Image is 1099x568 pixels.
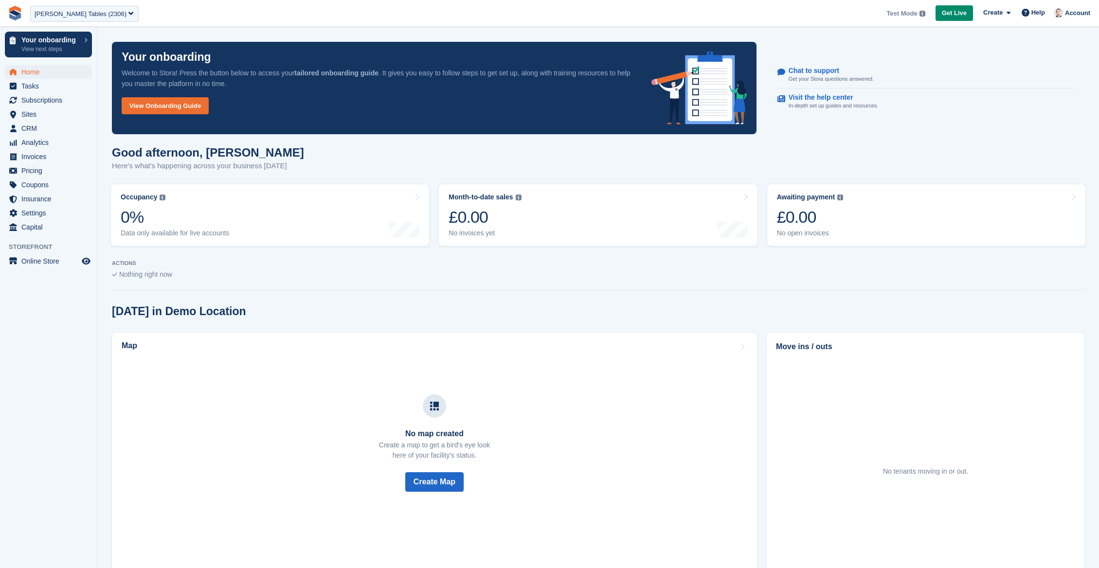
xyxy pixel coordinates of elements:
h3: No map created [379,429,490,438]
div: £0.00 [449,207,521,227]
span: Create [983,8,1003,18]
p: Create a map to get a bird's eye look here of your facility's status. [379,440,490,461]
span: Invoices [21,150,80,163]
span: Tasks [21,79,80,93]
a: Preview store [80,255,92,267]
a: menu [5,220,92,234]
p: ACTIONS [112,260,1084,266]
p: Get your Stora questions answered. [789,75,874,83]
img: icon-info-grey-7440780725fd019a000dd9b08b2336e03edf1995a4989e88bcd33f0948082b44.svg [160,195,165,200]
span: Capital [21,220,80,234]
a: Chat to support Get your Stora questions answered. [777,62,1075,89]
img: stora-icon-8386f47178a22dfd0bd8f6a31ec36ba5ce8667c1dd55bd0f319d3a0aa187defe.svg [8,6,22,20]
span: Storefront [9,242,97,252]
a: menu [5,164,92,177]
span: Online Store [21,254,80,268]
p: Your onboarding [21,36,79,43]
img: blank_slate_check_icon-ba018cac091ee9be17c0a81a6c232d5eb81de652e7a59be601be346b1b6ddf79.svg [112,273,117,277]
h2: Map [122,341,137,350]
div: Data only available for live accounts [121,229,229,237]
span: Pricing [21,164,80,177]
a: Visit the help center In-depth set up guides and resources. [777,89,1075,115]
a: menu [5,93,92,107]
h2: [DATE] in Demo Location [112,305,246,318]
span: Help [1031,8,1045,18]
img: map-icn-33ee37083ee616e46c38cad1a60f524a97daa1e2b2c8c0bc3eb3415660979fc1.svg [430,402,439,410]
a: menu [5,206,92,220]
div: Awaiting payment [777,193,835,201]
p: In-depth set up guides and resources. [789,102,879,110]
div: No open invoices [777,229,844,237]
p: Visit the help center [789,93,871,102]
img: icon-info-grey-7440780725fd019a000dd9b08b2336e03edf1995a4989e88bcd33f0948082b44.svg [516,195,522,200]
h1: Good afternoon, [PERSON_NAME] [112,146,304,159]
span: Test Mode [886,9,917,18]
img: icon-info-grey-7440780725fd019a000dd9b08b2336e03edf1995a4989e88bcd33f0948082b44.svg [837,195,843,200]
div: 0% [121,207,229,227]
p: Here's what's happening across your business [DATE] [112,160,304,172]
a: menu [5,122,92,135]
div: £0.00 [777,207,844,227]
span: Get Live [942,8,967,18]
div: Occupancy [121,193,157,201]
button: Create Map [405,472,464,492]
a: menu [5,136,92,149]
a: Month-to-date sales £0.00 No invoices yet [439,184,757,246]
span: Subscriptions [21,93,80,107]
span: Coupons [21,178,80,192]
span: Insurance [21,192,80,206]
a: menu [5,178,92,192]
span: Settings [21,206,80,220]
div: [PERSON_NAME] Tables (2306) [35,9,126,19]
p: Chat to support [789,67,866,75]
img: Jeff Knox [1054,8,1063,18]
strong: tailored onboarding guide [294,69,378,77]
img: onboarding-info-6c161a55d2c0e0a8cae90662b2fe09162a5109e8cc188191df67fb4f79e88e88.svg [651,52,747,124]
a: View Onboarding Guide [122,97,209,114]
span: Nothing right now [119,270,172,278]
a: menu [5,192,92,206]
p: View next steps [21,45,79,53]
div: Month-to-date sales [449,193,513,201]
div: No tenants moving in or out. [883,466,968,477]
p: Welcome to Stora! Press the button below to access your . It gives you easy to follow steps to ge... [122,68,636,89]
img: icon-info-grey-7440780725fd019a000dd9b08b2336e03edf1995a4989e88bcd33f0948082b44.svg [919,11,925,17]
span: Analytics [21,136,80,149]
span: CRM [21,122,80,135]
a: menu [5,79,92,93]
a: menu [5,150,92,163]
a: menu [5,107,92,121]
a: Your onboarding View next steps [5,32,92,57]
p: Your onboarding [122,52,211,63]
a: Occupancy 0% Data only available for live accounts [111,184,429,246]
span: Sites [21,107,80,121]
a: Awaiting payment £0.00 No open invoices [767,184,1085,246]
a: Get Live [936,5,973,21]
a: menu [5,65,92,79]
h2: Move ins / outs [776,341,1075,353]
a: menu [5,254,92,268]
div: No invoices yet [449,229,521,237]
span: Home [21,65,80,79]
span: Account [1065,8,1090,18]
